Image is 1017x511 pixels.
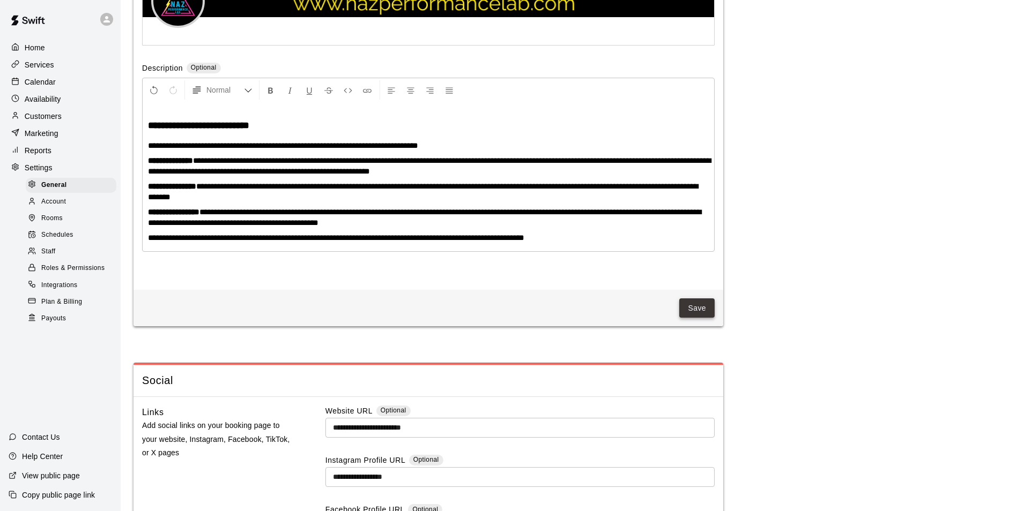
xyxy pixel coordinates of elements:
span: Optional [191,64,217,71]
a: Customers [9,108,112,124]
a: Staff [26,244,121,260]
button: Formatting Options [187,80,257,100]
div: Staff [26,244,116,259]
span: Schedules [41,230,73,241]
button: Right Align [421,80,439,100]
a: Services [9,57,112,73]
a: Marketing [9,125,112,141]
a: Availability [9,91,112,107]
span: Rooms [41,213,63,224]
button: Format Strikethrough [320,80,338,100]
button: Redo [164,80,182,100]
p: Settings [25,162,53,173]
span: Account [41,197,66,207]
p: Services [25,59,54,70]
a: Integrations [26,277,121,294]
p: Home [25,42,45,53]
button: Undo [145,80,163,100]
button: Save [679,298,715,318]
div: Payouts [26,311,116,326]
a: Plan & Billing [26,294,121,310]
p: Calendar [25,77,56,87]
a: Rooms [26,211,121,227]
button: Left Align [382,80,400,100]
p: Marketing [25,128,58,139]
span: Roles & Permissions [41,263,105,274]
div: General [26,178,116,193]
p: Reports [25,145,51,156]
p: Add social links on your booking page to your website, Instagram, Facebook, TikTok, or X pages [142,419,291,460]
span: Integrations [41,280,78,291]
button: Format Italics [281,80,299,100]
p: Availability [25,94,61,104]
span: Optional [413,456,439,463]
span: General [41,180,67,191]
a: Roles & Permissions [26,260,121,277]
p: Customers [25,111,62,122]
span: Social [142,373,715,388]
label: Instagram Profile URL [325,455,405,467]
div: Rooms [26,211,116,226]
label: Description [142,63,183,75]
p: Contact Us [22,432,60,442]
span: Staff [41,246,55,257]
div: Roles & Permissions [26,261,116,276]
span: Normal [206,85,244,95]
a: Calendar [9,74,112,90]
span: Plan & Billing [41,297,82,307]
p: Copy public page link [22,490,95,500]
button: Format Underline [300,80,318,100]
a: Home [9,40,112,56]
a: Reports [9,142,112,159]
button: Insert Code [339,80,357,100]
label: Website URL [325,405,373,418]
div: Schedules [26,228,116,243]
a: General [26,177,121,193]
button: Justify Align [440,80,458,100]
span: Optional [381,407,406,414]
a: Settings [9,160,112,176]
h6: Links [142,405,164,419]
button: Center Align [402,80,420,100]
div: Integrations [26,278,116,293]
span: Payouts [41,313,66,324]
button: Format Bold [262,80,280,100]
div: Plan & Billing [26,295,116,310]
a: Schedules [26,227,121,244]
div: Account [26,194,116,209]
a: Payouts [26,310,121,327]
button: Insert Link [358,80,376,100]
p: Help Center [22,451,63,462]
p: View public page [22,470,80,481]
a: Account [26,193,121,210]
